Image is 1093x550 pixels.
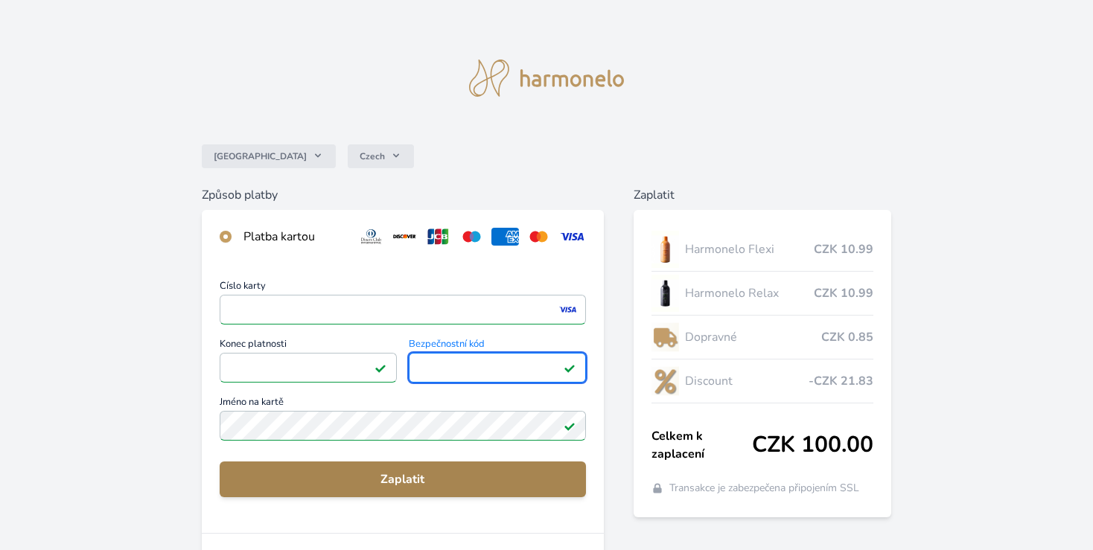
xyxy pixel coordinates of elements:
img: maestro.svg [458,228,485,246]
span: Bezpečnostní kód [409,339,586,353]
span: CZK 0.85 [821,328,873,346]
button: [GEOGRAPHIC_DATA] [202,144,336,168]
span: Konec platnosti [220,339,397,353]
h6: Způsob platby [202,186,603,204]
span: Zaplatit [232,470,573,488]
span: Dopravné [685,328,820,346]
h6: Zaplatit [634,186,891,204]
input: Jméno na kartěPlatné pole [220,411,585,441]
span: CZK 10.99 [814,284,873,302]
iframe: Iframe pro datum vypršení platnosti [226,357,390,378]
span: Číslo karty [220,281,585,295]
button: Czech [348,144,414,168]
img: Platné pole [375,362,386,374]
span: CZK 100.00 [752,432,873,458]
button: Zaplatit [220,461,585,497]
img: Platné pole [564,420,576,432]
div: Platba kartou [243,228,345,246]
img: delivery-lo.png [651,319,680,356]
img: discount-lo.png [651,362,680,400]
iframe: Iframe pro číslo karty [226,299,579,320]
img: diners.svg [357,228,385,246]
img: CLEAN_FLEXI_se_stinem_x-hi_(1)-lo.jpg [651,231,680,268]
img: amex.svg [491,228,519,246]
span: Harmonelo Relax [685,284,813,302]
img: jcb.svg [424,228,452,246]
img: logo.svg [469,60,624,97]
span: Jméno na kartě [220,397,585,411]
img: discover.svg [391,228,418,246]
span: Harmonelo Flexi [685,240,813,258]
span: Discount [685,372,808,390]
img: mc.svg [525,228,552,246]
img: visa.svg [558,228,586,246]
span: [GEOGRAPHIC_DATA] [214,150,307,162]
img: visa [558,303,578,316]
img: Platné pole [564,362,576,374]
span: CZK 10.99 [814,240,873,258]
img: CLEAN_RELAX_se_stinem_x-lo.jpg [651,275,680,312]
span: -CZK 21.83 [809,372,873,390]
iframe: Iframe pro bezpečnostní kód [415,357,579,378]
span: Celkem k zaplacení [651,427,752,463]
span: Czech [360,150,385,162]
span: Transakce je zabezpečena připojením SSL [669,481,859,496]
